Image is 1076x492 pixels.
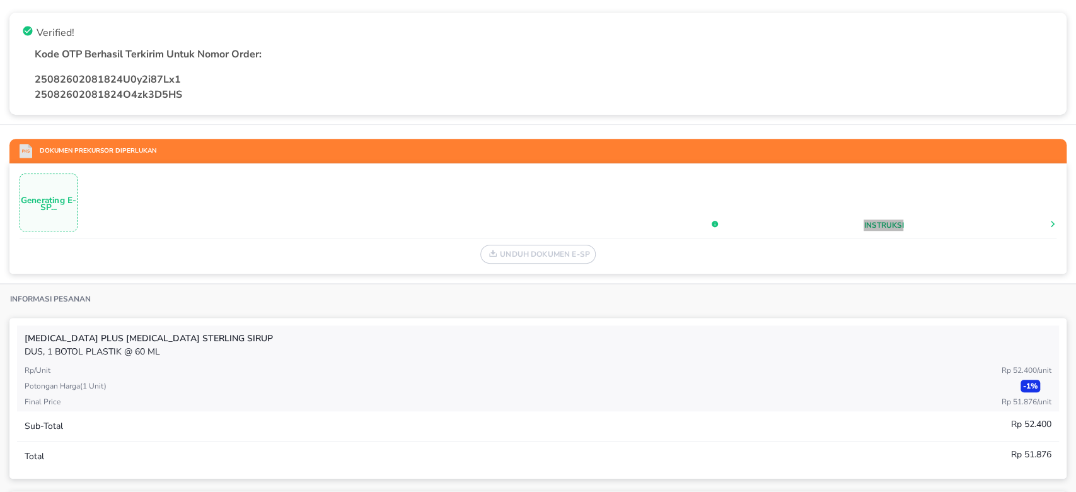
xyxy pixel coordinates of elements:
p: Potongan harga ( 1 Unit ) [25,380,107,392]
p: 25082602081824U0y2i87Lx1 [35,72,1054,87]
p: Rp/Unit [25,365,50,376]
p: 25082602081824O4zk3D5HS [35,87,1054,102]
p: Kode OTP Berhasil Terkirim Untuk Nomor Order: [35,47,1054,62]
p: Rp 51.876 [1002,396,1051,407]
p: Sub-Total [25,419,63,433]
p: DUS, 1 BOTOL PLASTIK @ 60 ML [25,345,1051,358]
span: / Unit [1037,365,1051,375]
p: Informasi Pesanan [10,294,91,304]
span: / Unit [1037,397,1051,407]
p: Final Price [25,396,61,407]
p: Generating E-SP... [20,197,77,211]
p: Rp 51.876 [1011,448,1051,461]
button: Instruksi [864,220,903,231]
p: Rp 52.400 [1002,365,1051,376]
p: [MEDICAL_DATA] PLUS [MEDICAL_DATA] Sterling SIRUP [25,332,1051,345]
p: Total [25,450,44,463]
p: Verified! [37,25,74,40]
p: Rp 52.400 [1011,418,1051,431]
p: - 1 % [1021,380,1040,392]
p: Dokumen Prekursor Diperlukan [32,146,156,156]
